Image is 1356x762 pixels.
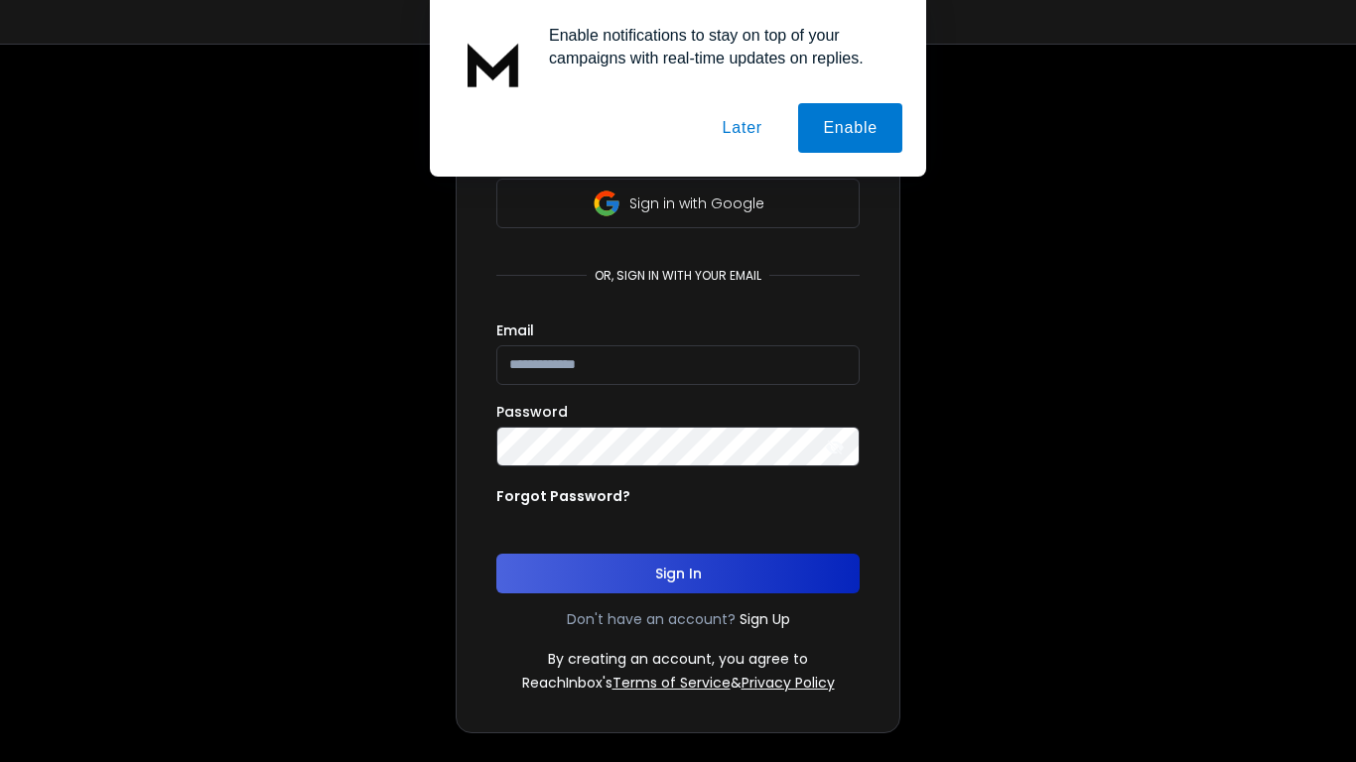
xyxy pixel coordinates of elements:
button: Later [697,103,786,153]
a: Sign Up [740,609,790,629]
img: notification icon [454,24,533,103]
p: or, sign in with your email [587,268,769,284]
button: Enable [798,103,902,153]
label: Password [496,405,568,419]
p: ReachInbox's & [522,673,835,693]
button: Sign In [496,554,860,593]
button: Sign in with Google [496,179,860,228]
p: Don't have an account? [567,609,736,629]
p: Forgot Password? [496,486,630,506]
a: Privacy Policy [742,673,835,693]
p: By creating an account, you agree to [548,649,808,669]
a: Terms of Service [612,673,731,693]
div: Enable notifications to stay on top of your campaigns with real-time updates on replies. [533,24,902,69]
label: Email [496,323,534,337]
p: Sign in with Google [629,193,764,213]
